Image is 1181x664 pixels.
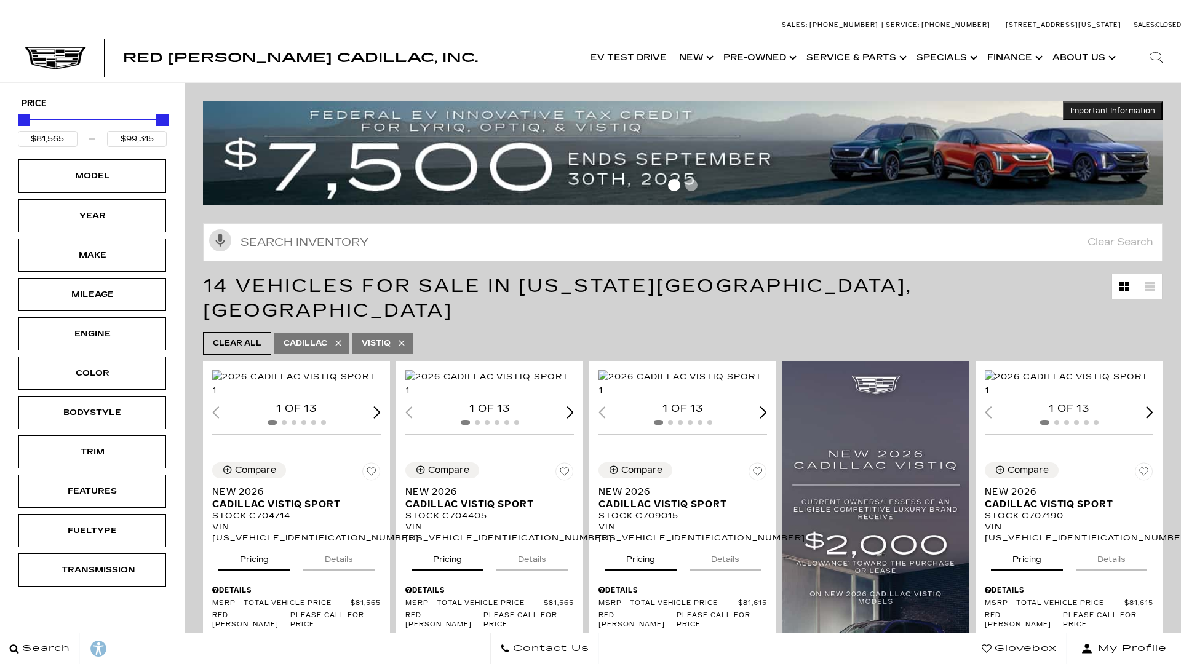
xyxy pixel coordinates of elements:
span: My Profile [1093,640,1167,657]
span: Please call for price [290,611,381,630]
div: EngineEngine [18,317,166,350]
span: [PHONE_NUMBER] [921,21,990,29]
div: Year [62,209,123,223]
div: Bodystyle [62,406,123,419]
span: Cadillac VISTIQ Sport [985,498,1144,510]
div: Next slide [567,406,574,418]
button: details tab [303,543,375,571]
span: Search [19,640,70,657]
div: Color [62,366,123,380]
a: Sales: [PHONE_NUMBER] [782,22,881,28]
div: Pricing Details - New 2026 Cadillac VISTIQ Sport [405,585,574,596]
span: Red [PERSON_NAME] [985,611,1063,630]
div: 1 / 2 [985,370,1153,397]
div: Stock : C704714 [212,510,381,521]
div: Engine [62,327,123,341]
a: Red [PERSON_NAME] Please call for price [212,611,381,630]
span: $81,615 [1124,599,1153,608]
input: Maximum [107,131,167,147]
span: Cadillac VISTIQ Sport [212,498,372,510]
div: VIN: [US_VEHICLE_IDENTIFICATION_NUMBER] [985,521,1153,543]
a: MSRP - Total Vehicle Price $81,615 [598,599,767,608]
div: Compare [1008,465,1049,476]
a: Glovebox [972,633,1067,664]
button: Save Vehicle [749,462,767,486]
button: details tab [496,543,568,571]
div: Maximum Price [156,114,169,126]
a: New 2026Cadillac VISTIQ Sport [985,486,1153,510]
span: Glovebox [992,640,1057,657]
span: $81,565 [544,599,574,608]
div: Next slide [373,406,381,418]
div: 1 of 13 [985,402,1153,416]
button: Open user profile menu [1067,633,1181,664]
img: Cadillac Dark Logo with Cadillac White Text [25,47,86,70]
span: New 2026 [598,486,758,498]
div: Stock : C704405 [405,510,574,521]
button: Compare Vehicle [985,462,1059,478]
img: 2026 Cadillac VISTIQ Sport 1 [598,370,767,397]
button: Save Vehicle [555,462,574,486]
h5: Price [22,98,163,109]
span: $81,565 [351,599,381,608]
span: Sales: [1134,21,1156,29]
span: Sales: [782,21,808,29]
div: 1 / 2 [598,370,767,397]
div: Make [62,248,123,262]
a: EV Test Drive [584,33,673,82]
span: Please call for price [1063,611,1153,630]
div: Trim [62,445,123,459]
div: Minimum Price [18,114,30,126]
div: Compare [428,465,469,476]
span: Red [PERSON_NAME] [212,611,290,630]
button: Save Vehicle [1135,462,1153,486]
span: VISTIQ [362,336,391,351]
div: Stock : C709015 [598,510,767,521]
span: Please call for price [483,611,574,630]
span: MSRP - Total Vehicle Price [598,599,738,608]
div: BodystyleBodystyle [18,396,166,429]
div: TrimTrim [18,435,166,468]
div: MakeMake [18,239,166,272]
div: Fueltype [62,524,123,537]
span: New 2026 [985,486,1144,498]
div: YearYear [18,199,166,232]
div: ModelModel [18,159,166,192]
a: MSRP - Total Vehicle Price $81,615 [985,599,1153,608]
input: Search Inventory [203,223,1163,261]
a: Specials [910,33,981,82]
span: New 2026 [212,486,372,498]
span: Go to slide 1 [668,179,680,191]
span: Please call for price [677,611,767,630]
button: Compare Vehicle [212,462,286,478]
span: [PHONE_NUMBER] [809,21,878,29]
div: Pricing Details - New 2026 Cadillac VISTIQ Sport [212,585,381,596]
div: MileageMileage [18,278,166,311]
a: Service & Parts [800,33,910,82]
a: Red [PERSON_NAME] Cadillac, Inc. [123,52,478,64]
div: Next slide [760,406,767,418]
button: Compare Vehicle [598,462,672,478]
div: FeaturesFeatures [18,475,166,508]
button: details tab [690,543,761,571]
div: Transmission [62,563,123,577]
div: Pricing Details - New 2026 Cadillac VISTIQ Sport [985,585,1153,596]
div: 1 of 13 [212,402,381,416]
span: Important Information [1070,106,1155,116]
a: About Us [1046,33,1119,82]
a: Red [PERSON_NAME] Please call for price [985,611,1153,630]
a: Finance [981,33,1046,82]
div: Features [62,484,123,498]
a: New [673,33,717,82]
a: MSRP - Total Vehicle Price $81,565 [212,599,381,608]
img: vrp-tax-ending-august-version [203,101,1163,204]
a: Contact Us [490,633,599,664]
div: Compare [621,465,662,476]
input: Minimum [18,131,78,147]
svg: Click to toggle on voice search [209,229,231,251]
div: 1 / 2 [405,370,574,397]
a: Red [PERSON_NAME] Please call for price [405,611,574,630]
span: Contact Us [510,640,589,657]
button: Save Vehicle [362,462,381,486]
